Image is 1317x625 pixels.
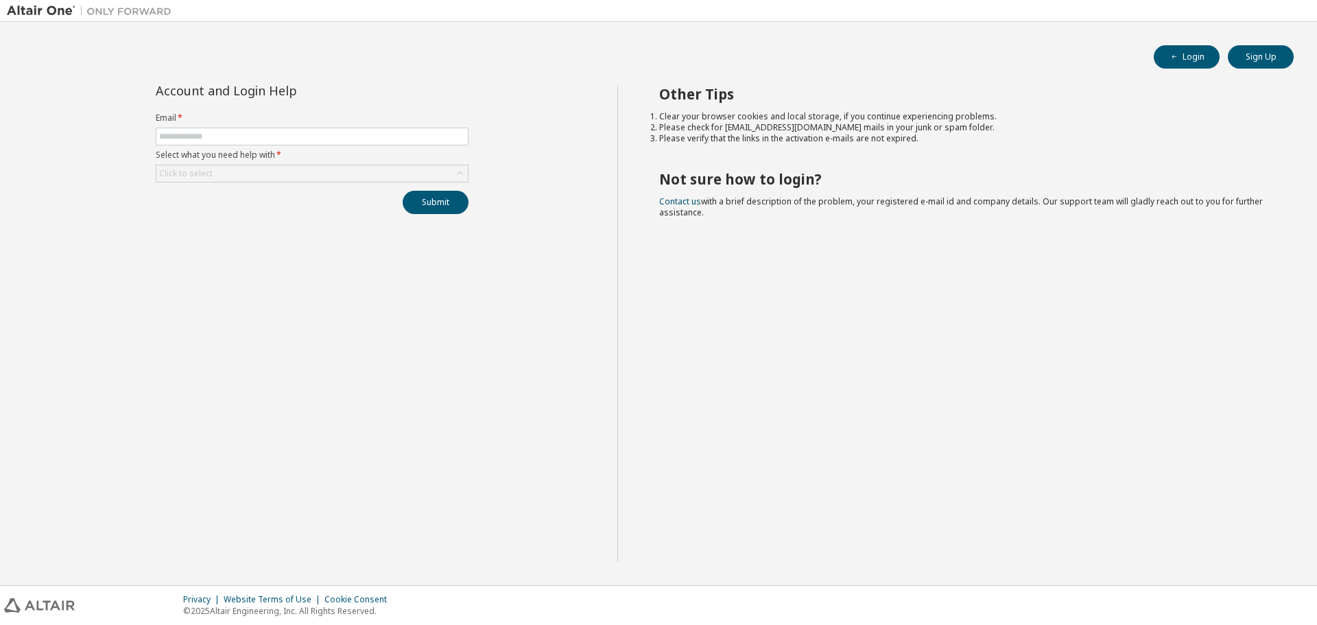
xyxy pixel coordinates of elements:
label: Select what you need help with [156,150,468,161]
div: Privacy [183,594,224,605]
span: with a brief description of the problem, your registered e-mail id and company details. Our suppo... [659,196,1263,218]
div: Account and Login Help [156,85,406,96]
button: Sign Up [1228,45,1294,69]
div: Click to select [156,165,468,182]
h2: Other Tips [659,85,1270,103]
label: Email [156,113,468,123]
div: Website Terms of Use [224,594,324,605]
button: Submit [403,191,468,214]
div: Click to select [159,168,213,179]
button: Login [1154,45,1220,69]
p: © 2025 Altair Engineering, Inc. All Rights Reserved. [183,605,395,617]
img: altair_logo.svg [4,598,75,613]
img: Altair One [7,4,178,18]
li: Please verify that the links in the activation e-mails are not expired. [659,133,1270,144]
div: Cookie Consent [324,594,395,605]
a: Contact us [659,196,701,207]
li: Clear your browser cookies and local storage, if you continue experiencing problems. [659,111,1270,122]
h2: Not sure how to login? [659,170,1270,188]
li: Please check for [EMAIL_ADDRESS][DOMAIN_NAME] mails in your junk or spam folder. [659,122,1270,133]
